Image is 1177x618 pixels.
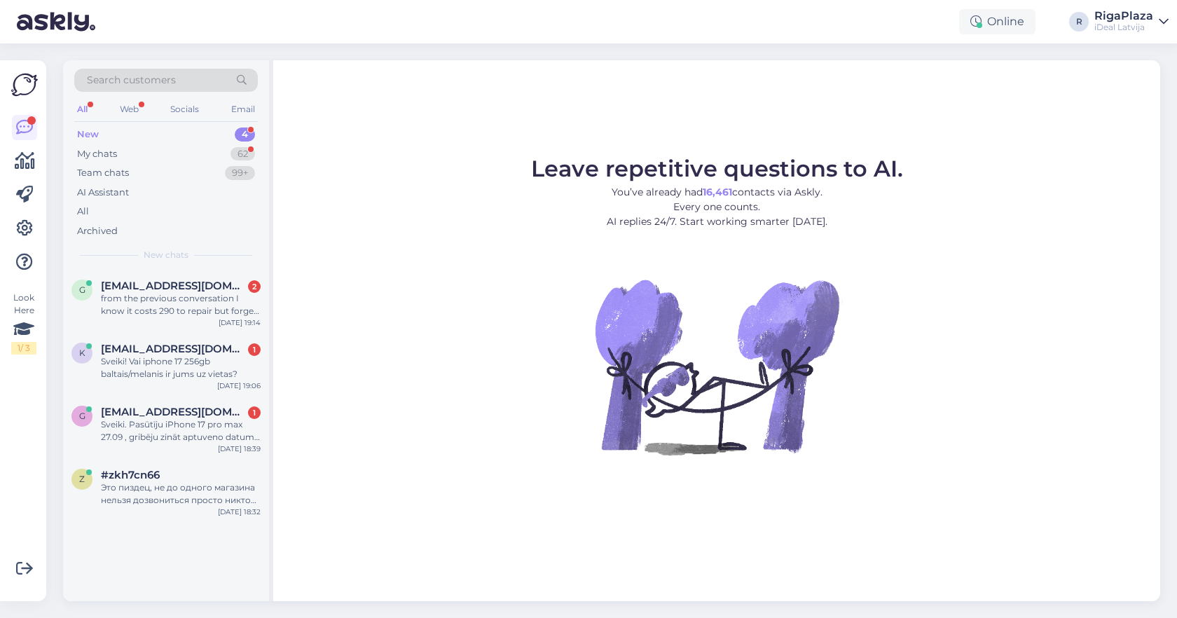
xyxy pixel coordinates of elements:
div: Look Here [11,291,36,355]
span: New chats [144,249,188,261]
div: Socials [167,100,202,118]
span: klimovskij02@gmail.com [101,343,247,355]
span: gabransvits@gmail.com [101,280,247,292]
div: R [1069,12,1089,32]
img: Askly Logo [11,71,38,98]
div: Archived [77,224,118,238]
div: 4 [235,128,255,142]
div: from the previous conversation I know it costs 290 to repair but forget to ask how long it takes [101,292,261,317]
div: [DATE] 19:06 [217,380,261,391]
span: k [79,348,85,358]
span: gukons@inbox.lv [101,406,247,418]
div: 1 / 3 [11,342,36,355]
div: iDeal Latvija [1094,22,1153,33]
div: [DATE] 18:32 [218,507,261,517]
div: [DATE] 19:14 [219,317,261,328]
span: #zkh7cn66 [101,469,160,481]
div: Team chats [77,166,129,180]
div: RigaPlaza [1094,11,1153,22]
div: [DATE] 18:39 [218,444,261,454]
div: Sveiki! Vai iphone 17 256gb baltais/melanis ir jums uz vietas? [101,355,261,380]
div: New [77,128,99,142]
div: Sveiki. Pasūtīju iPhone 17 pro max 27.09 , gribēju zināt aptuveno datumu kad būs pieejams? Paldies [101,418,261,444]
div: All [74,100,90,118]
div: 62 [230,147,255,161]
span: g [79,411,85,421]
span: Search customers [87,73,176,88]
span: z [79,474,85,484]
span: Leave repetitive questions to AI. [531,155,903,182]
img: No Chat active [591,240,843,493]
p: You’ve already had contacts via Askly. Every one counts. AI replies 24/7. Start working smarter [... [531,185,903,229]
a: RigaPlazaiDeal Latvija [1094,11,1169,33]
div: 1 [248,406,261,419]
b: 16,461 [703,186,732,198]
div: Web [117,100,142,118]
div: Online [959,9,1035,34]
div: 1 [248,343,261,356]
div: All [77,205,89,219]
div: Это пиздец, не до одного магазина нельзя дозвониться просто никто никогда не берет трубку [101,481,261,507]
div: AI Assistant [77,186,129,200]
div: My chats [77,147,117,161]
div: 2 [248,280,261,293]
span: g [79,284,85,295]
div: 99+ [225,166,255,180]
div: Email [228,100,258,118]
